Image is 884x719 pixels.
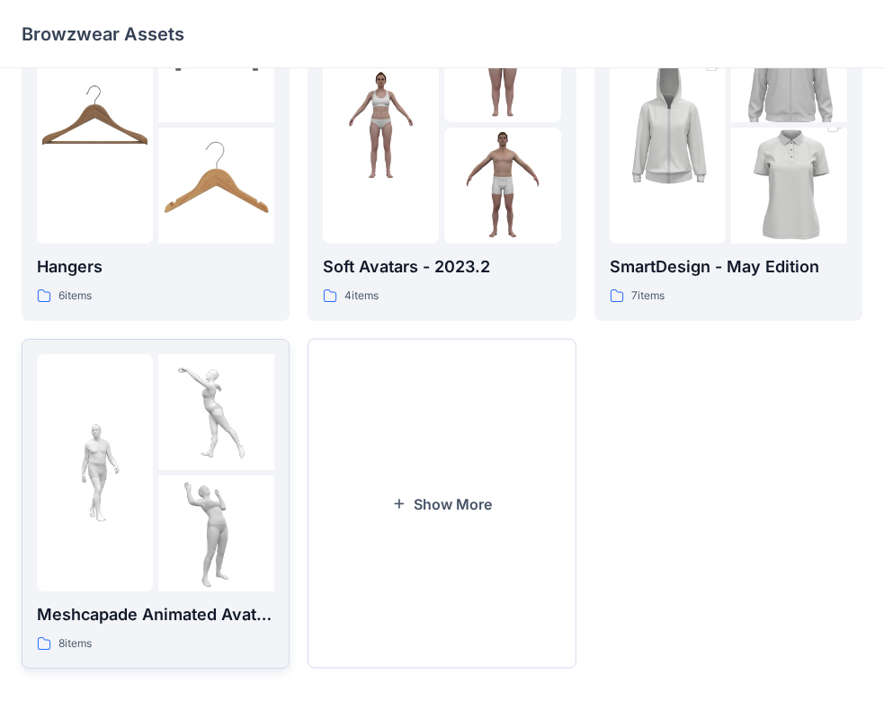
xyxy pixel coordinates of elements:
p: Meshcapade Animated Avatars [37,602,274,627]
button: Show More [308,339,576,669]
a: folder 1folder 2folder 3Meshcapade Animated Avatars8items [22,339,290,669]
img: folder 3 [158,128,274,244]
img: folder 1 [37,67,153,182]
p: 7 items [631,287,665,306]
p: 6 items [58,287,92,306]
img: folder 3 [158,475,274,591]
img: folder 1 [323,67,439,182]
img: folder 1 [37,414,153,530]
p: Hangers [37,254,274,280]
p: SmartDesign - May Edition [610,254,847,280]
img: folder 2 [158,354,274,470]
p: Soft Avatars - 2023.2 [323,254,560,280]
p: 4 items [344,287,379,306]
img: folder 3 [444,128,560,244]
p: 8 items [58,635,92,653]
img: folder 3 [731,99,847,273]
img: folder 1 [610,38,726,212]
p: Browzwear Assets [22,22,184,47]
